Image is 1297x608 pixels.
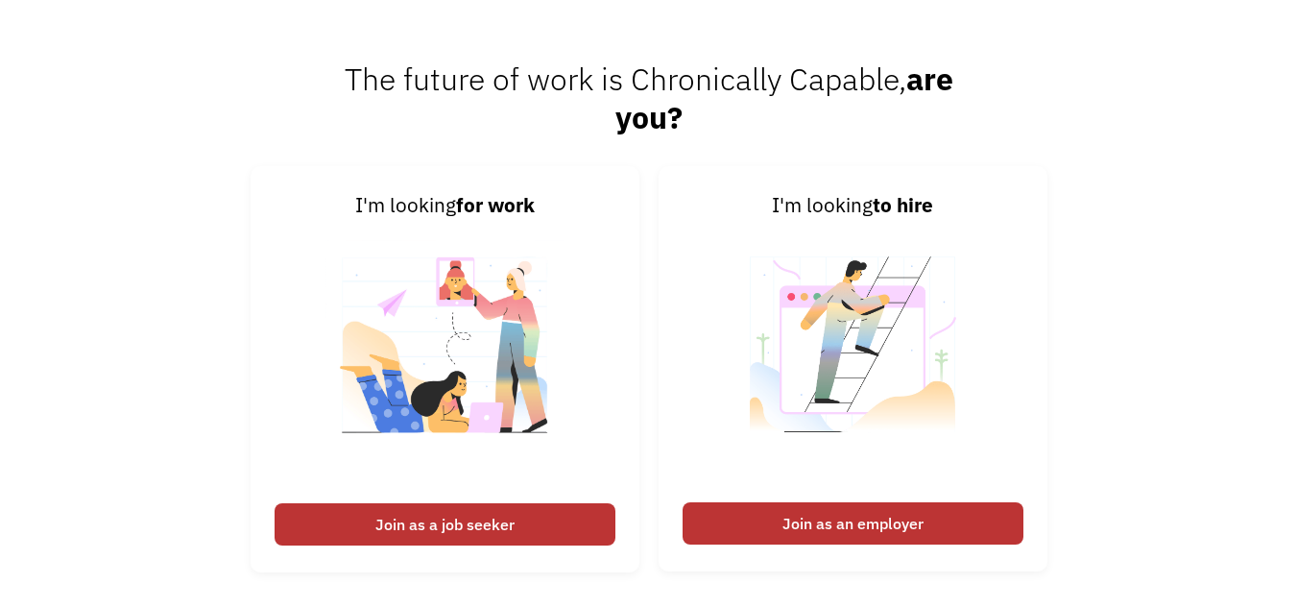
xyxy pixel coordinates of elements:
div: I'm looking [683,190,1023,221]
img: Chronically Capable Personalized Job Matching [325,221,564,493]
a: I'm lookingfor workJoin as a job seeker [251,166,639,572]
div: Join as an employer [683,502,1023,545]
strong: for work [456,192,535,218]
div: I'm looking [275,190,615,221]
strong: to hire [873,192,933,218]
div: Join as a job seeker [275,503,615,546]
span: The future of work is Chronically Capable, [345,59,953,137]
strong: are you? [615,59,953,137]
a: I'm lookingto hireJoin as an employer [659,166,1047,572]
